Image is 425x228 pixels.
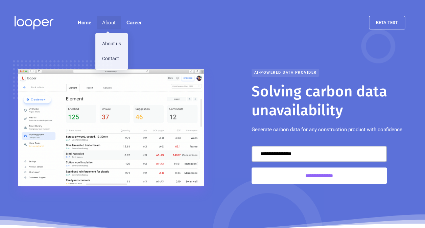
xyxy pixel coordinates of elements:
a: About us [95,37,128,51]
div: About [102,19,116,27]
nav: About [95,33,128,70]
h1: Solving carbon data unavailability [252,82,410,120]
div: About [97,16,121,29]
a: beta test [369,16,405,29]
div: AI-powered data provider [252,69,319,77]
a: Career [121,16,147,29]
a: Home [72,16,97,29]
p: Generate carbon data for any construction product with confidence [252,126,402,134]
form: Email Form [252,146,387,184]
a: Contact [95,51,128,66]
